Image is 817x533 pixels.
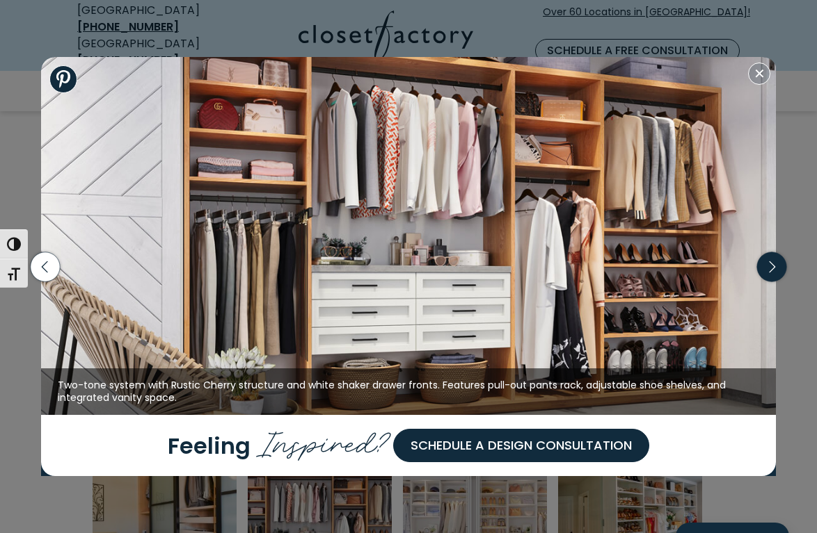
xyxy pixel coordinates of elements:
figcaption: Two-tone system with Rustic Cherry structure and white shaker drawer fronts. Features pull-out pa... [41,368,777,415]
a: Schedule a Design Consultation [393,429,649,462]
span: Feeling [168,431,251,462]
button: Close modal [748,63,770,85]
img: Reach-in closet with Two-tone system with Rustic Cherry structure and White Shaker drawer fronts.... [41,57,777,415]
span: Inspired? [256,416,393,464]
a: Share to Pinterest [49,65,77,93]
